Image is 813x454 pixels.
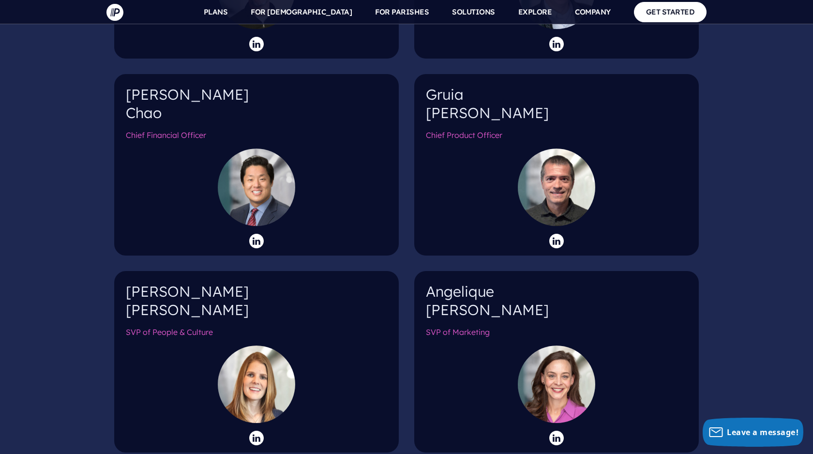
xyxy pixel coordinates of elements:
h4: [PERSON_NAME] Chao [126,86,387,130]
h6: Chief Product Officer [426,130,687,148]
h6: SVP of Marketing [426,327,687,345]
a: GET STARTED [634,2,707,22]
h4: [PERSON_NAME] [PERSON_NAME] [126,283,387,327]
h6: Chief Financial Officer [126,130,387,148]
h4: Angelique [PERSON_NAME] [426,283,687,327]
span: Leave a message! [727,427,798,438]
button: Leave a message! [703,418,803,447]
h4: Gruia [PERSON_NAME] [426,86,687,130]
h6: SVP of People & Culture [126,327,387,345]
